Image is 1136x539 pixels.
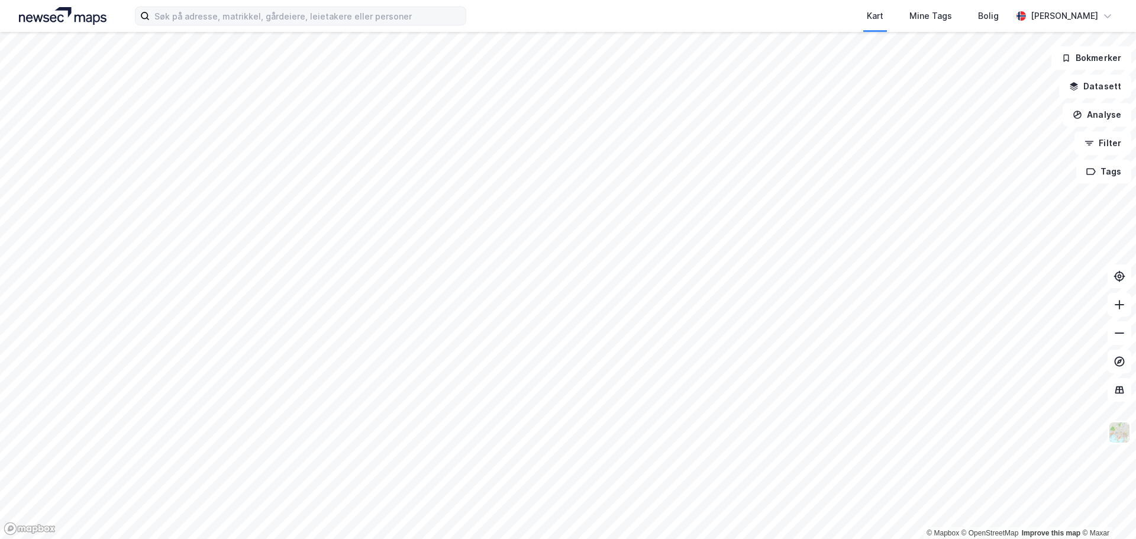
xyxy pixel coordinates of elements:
div: [PERSON_NAME] [1031,9,1098,23]
div: Bolig [978,9,999,23]
div: Mine Tags [909,9,952,23]
div: Kart [867,9,883,23]
iframe: Chat Widget [1077,482,1136,539]
input: Søk på adresse, matrikkel, gårdeiere, leietakere eller personer [150,7,466,25]
img: logo.a4113a55bc3d86da70a041830d287a7e.svg [19,7,106,25]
